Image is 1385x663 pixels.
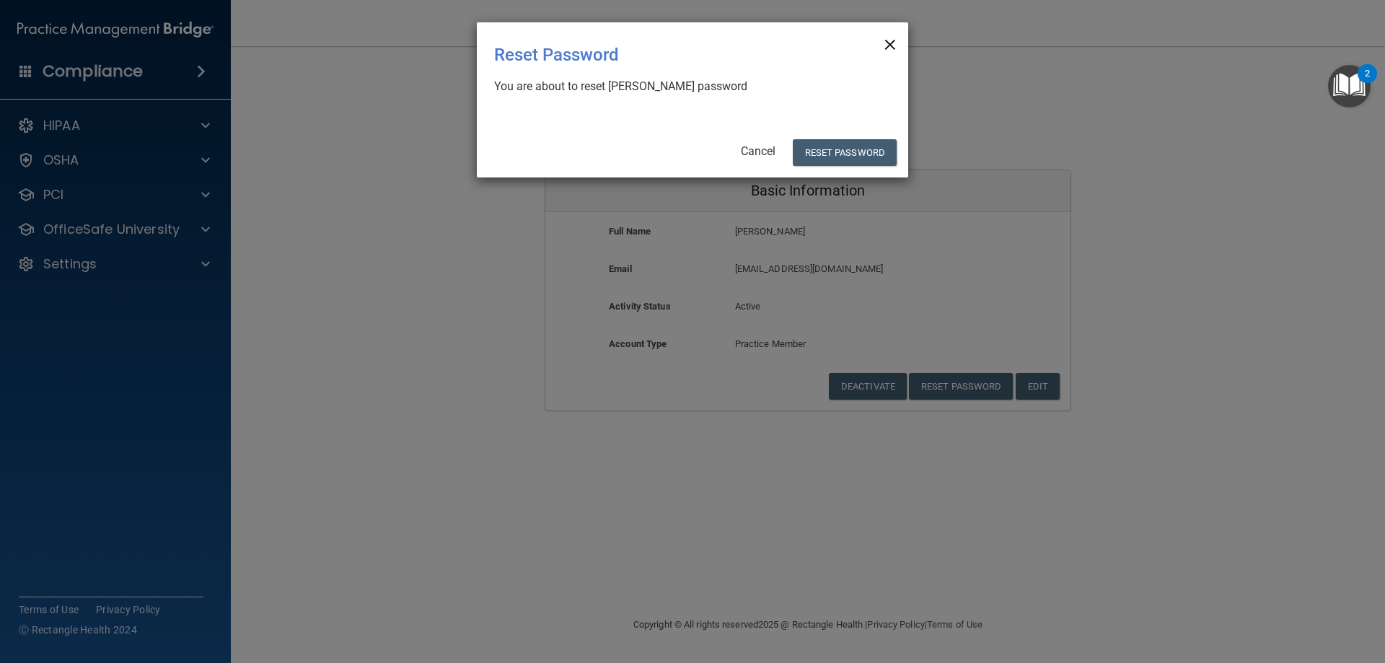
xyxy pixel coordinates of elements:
[1328,65,1371,107] button: Open Resource Center, 2 new notifications
[793,139,897,166] button: Reset Password
[494,79,879,95] div: You are about to reset [PERSON_NAME] password
[1365,74,1370,92] div: 2
[884,28,897,57] span: ×
[494,34,832,76] div: Reset Password
[741,144,775,158] a: Cancel
[1135,561,1368,618] iframe: Drift Widget Chat Controller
